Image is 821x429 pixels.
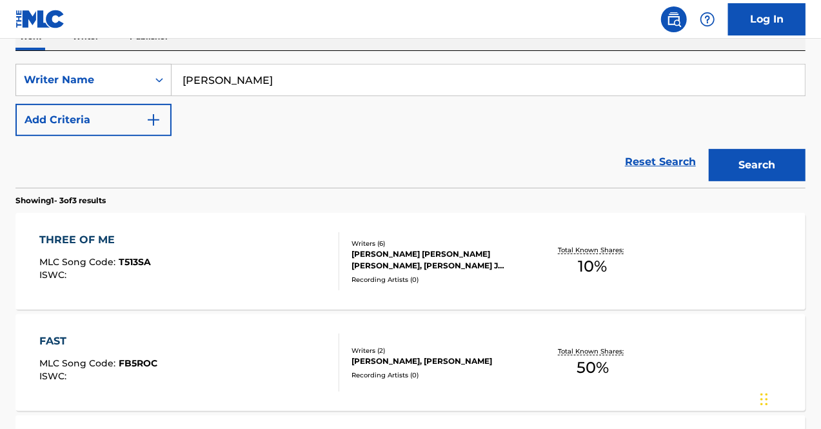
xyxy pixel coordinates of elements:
a: Reset Search [618,148,702,176]
img: 9d2ae6d4665cec9f34b9.svg [146,112,161,128]
span: ISWC : [39,370,70,382]
div: Recording Artists ( 0 ) [351,370,527,380]
div: THREE OF ME [39,232,151,248]
a: THREE OF MEMLC Song Code:T513SAISWC:Writers (6)[PERSON_NAME] [PERSON_NAME] [PERSON_NAME], [PERSON... [15,213,806,310]
span: FB5ROC [119,357,157,369]
span: 10 % [579,255,608,278]
p: Total Known Shares: [559,245,628,255]
div: Drag [760,380,768,419]
div: [PERSON_NAME] [PERSON_NAME] [PERSON_NAME], [PERSON_NAME] J [PERSON_NAME], [PERSON_NAME], [PERSON_... [351,248,527,272]
div: Help [695,6,720,32]
div: Recording Artists ( 0 ) [351,275,527,284]
div: Writers ( 2 ) [351,346,527,355]
span: T513SA [119,256,151,268]
p: Showing 1 - 3 of 3 results [15,195,106,206]
p: Total Known Shares: [559,346,628,356]
img: search [666,12,682,27]
div: Writers ( 6 ) [351,239,527,248]
a: Log In [728,3,806,35]
button: Add Criteria [15,104,172,136]
div: Writer Name [24,72,140,88]
div: FAST [39,334,157,349]
span: ISWC : [39,269,70,281]
iframe: Chat Widget [757,367,821,429]
span: MLC Song Code : [39,357,119,369]
img: help [700,12,715,27]
span: 50 % [577,356,609,379]
span: MLC Song Code : [39,256,119,268]
a: FASTMLC Song Code:FB5ROCISWC:Writers (2)[PERSON_NAME], [PERSON_NAME]Recording Artists (0)Total Kn... [15,314,806,411]
button: Search [709,149,806,181]
a: Public Search [661,6,687,32]
div: [PERSON_NAME], [PERSON_NAME] [351,355,527,367]
form: Search Form [15,64,806,188]
img: MLC Logo [15,10,65,28]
